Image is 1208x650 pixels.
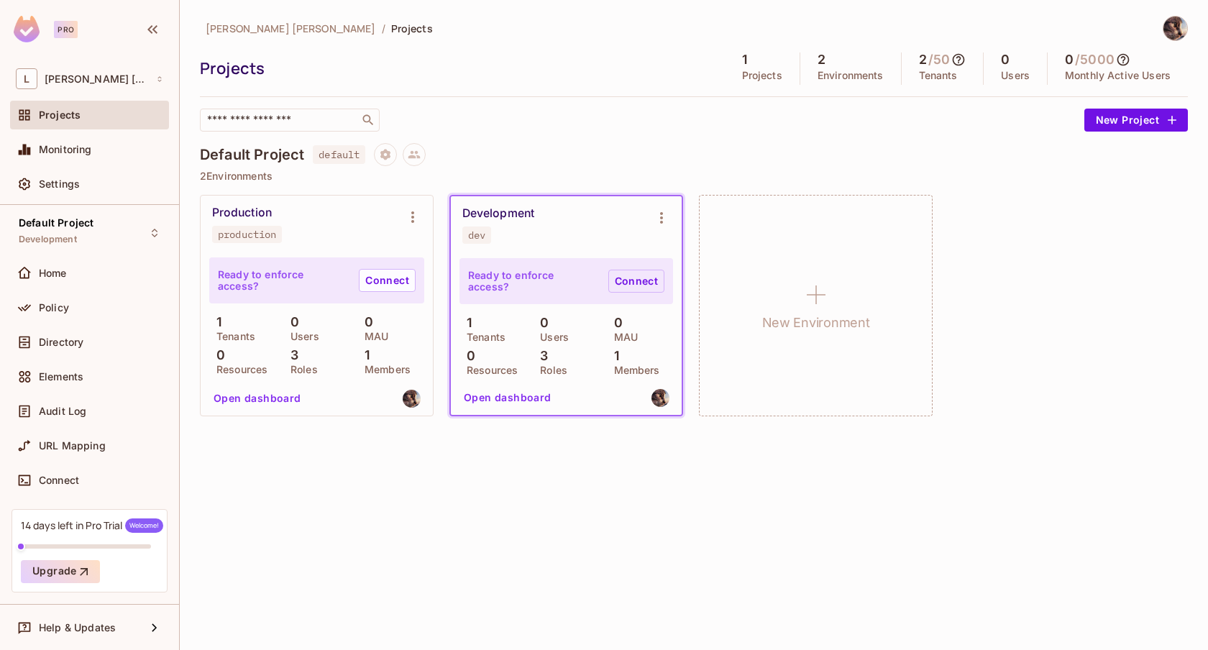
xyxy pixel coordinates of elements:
p: Resources [209,364,267,375]
p: Projects [742,70,782,81]
p: 1 [607,349,619,363]
div: dev [468,229,485,241]
p: 0 [209,348,225,362]
p: Tenants [459,331,505,343]
h5: 1 [742,52,747,67]
img: luisyosafat@gmail.com [651,389,669,407]
p: Users [1001,70,1030,81]
p: 0 [357,315,373,329]
p: MAU [607,331,638,343]
span: Default Project [19,217,93,229]
div: production [218,229,276,240]
p: 0 [283,315,299,329]
h5: 2 [919,52,927,67]
p: Users [283,331,319,342]
span: Help & Updates [39,622,116,633]
span: Projects [39,109,81,121]
p: 1 [209,315,221,329]
span: Project settings [374,150,397,164]
span: Directory [39,337,83,348]
p: 3 [533,349,548,363]
span: Elements [39,371,83,383]
div: Production [212,206,272,220]
p: Members [357,364,411,375]
h4: Default Project [200,146,304,163]
span: Workspace: Luis Josafat Heredia Contreras [45,73,149,85]
p: Tenants [209,331,255,342]
li: / [382,22,385,35]
p: Tenants [919,70,958,81]
p: Resources [459,365,518,376]
span: Projects [391,22,433,35]
span: [PERSON_NAME] [PERSON_NAME] [206,22,376,35]
span: L [16,68,37,89]
span: Connect [39,475,79,486]
div: Projects [200,58,718,79]
p: Users [533,331,569,343]
p: Roles [283,364,318,375]
img: luisyosafat@gmail.com [403,390,421,408]
p: Ready to enforce access? [218,269,347,292]
p: 1 [357,348,370,362]
button: Environment settings [398,203,427,232]
span: Audit Log [39,406,86,417]
span: Settings [39,178,80,190]
span: default [313,145,365,164]
span: Welcome! [125,518,163,533]
h1: New Environment [762,312,870,334]
span: Development [19,234,77,245]
img: SReyMgAAAABJRU5ErkJggg== [14,16,40,42]
p: 3 [283,348,298,362]
h5: / 50 [928,52,950,67]
p: Members [607,365,660,376]
p: Roles [533,365,567,376]
p: 2 Environments [200,170,1188,182]
div: Development [462,206,534,221]
p: Monthly Active Users [1065,70,1171,81]
p: 0 [459,349,475,363]
span: Policy [39,302,69,313]
a: Connect [608,270,664,293]
h5: 0 [1001,52,1010,67]
h5: / 5000 [1075,52,1115,67]
button: Open dashboard [458,386,557,409]
img: Luis Josafat Heredia Contreras [1163,17,1187,40]
button: New Project [1084,109,1188,132]
div: 14 days left in Pro Trial [21,518,163,533]
button: Open dashboard [208,387,307,410]
span: Monitoring [39,144,92,155]
span: Home [39,267,67,279]
a: Connect [359,269,416,292]
p: 0 [533,316,549,330]
p: Ready to enforce access? [468,270,597,293]
h5: 2 [818,52,825,67]
button: Upgrade [21,560,100,583]
p: MAU [357,331,388,342]
button: Environment settings [647,203,676,232]
p: 1 [459,316,472,330]
div: Pro [54,21,78,38]
span: URL Mapping [39,440,106,452]
h5: 0 [1065,52,1074,67]
p: 0 [607,316,623,330]
p: Environments [818,70,884,81]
